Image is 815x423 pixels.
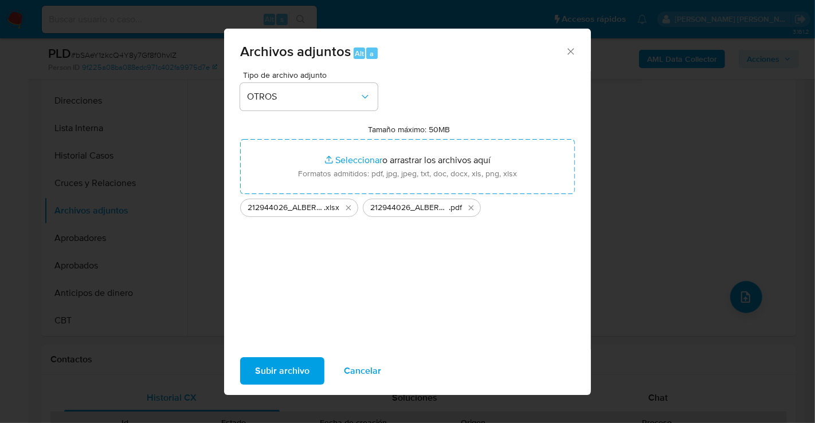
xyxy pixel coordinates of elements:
[240,194,575,217] ul: Archivos seleccionados
[342,201,355,215] button: Eliminar 212944026_ALBERTO CERVANTES VILLARREAL_SEP25.xlsx
[344,358,381,384] span: Cancelar
[355,48,364,59] span: Alt
[243,71,381,79] span: Tipo de archivo adjunto
[369,124,450,135] label: Tamaño máximo: 50MB
[247,91,359,102] span: OTROS
[240,83,378,110] button: OTROS
[240,357,324,385] button: Subir archivo
[370,48,374,59] span: a
[324,202,339,214] span: .xlsx
[255,358,309,384] span: Subir archivo
[464,201,478,215] button: Eliminar 212944026_ALBERTO CERVANTES VILLARREAL_SEP25.pdf
[449,202,462,214] span: .pdf
[329,357,396,385] button: Cancelar
[240,41,351,61] span: Archivos adjuntos
[370,202,449,214] span: 212944026_ALBERTO [PERSON_NAME] VILLARREAL_SEP25
[565,46,575,56] button: Cerrar
[248,202,324,214] span: 212944026_ALBERTO [PERSON_NAME] VILLARREAL_SEP25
